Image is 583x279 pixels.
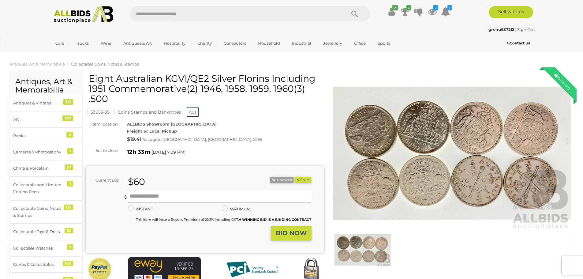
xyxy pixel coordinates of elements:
small: This Item will incur a Buyer's Premium of 22.5% including GST. [136,217,311,222]
a: Sports [374,38,394,48]
strong: grehu6572 [488,27,514,32]
div: 5 [67,244,73,250]
strong: ALLBIDS Showroom [GEOGRAPHIC_DATA] [127,122,217,126]
div: 313 [63,99,73,105]
i: 1 [447,5,452,10]
a: Hospitality [160,38,189,48]
div: Postage [127,135,324,144]
div: Curios & Collectibles [13,261,64,268]
div: 4 [66,132,73,138]
img: Allbids.com.au [50,6,117,23]
a: China & Porcelain 57 [9,160,82,176]
i: 2 [433,5,438,10]
button: Share [294,177,311,183]
strong: $60 [128,176,145,187]
a: Collectable Coins, Notes & Stamps [71,62,139,66]
div: China & Porcelain [13,165,64,172]
a: Wine [97,38,115,48]
a: Books 4 [9,128,82,144]
mark: 53653-35 [87,109,113,115]
a: Jewellery [319,38,346,48]
a: Antiques & Vintage 313 [9,95,82,111]
img: Eight Australian KGVI/QE2 Silver Florins Including 1951 Commemorative(2) 1946, 1958, 1959, 1960(3... [333,77,571,230]
i: 2 [406,5,411,10]
li: Unwatch this item [270,177,293,183]
div: Collectible Watches [13,245,64,252]
a: Collectable and Limited Edition Pens 1 [9,177,82,200]
div: Art [13,116,64,123]
h1: Eight Australian KGVI/QE2 Silver Florins Including 1951 Commemorative(2) 1946, 1958, 1959, 1960(3... [89,74,322,104]
a: Collectable Toys & Dolls 52 [9,224,82,240]
a: Industrial [288,38,315,48]
i: ✔ [392,5,398,10]
a: Computers [220,38,250,48]
a: Cameras & Photography 1 [9,144,82,160]
b: A WINNING BID IS A BINDING CONTRACT [239,217,311,222]
a: Contact Us [507,40,532,47]
div: Winning [548,67,577,96]
a: Office [350,38,370,48]
a: ✔ [387,6,396,17]
button: Unwatch [270,177,293,183]
div: Item location [81,121,122,128]
div: 227 [62,115,73,121]
a: 1 [441,6,450,17]
strong: Freight or Local Pickup [127,129,177,134]
a: Antiques, Art & Memorabilia [9,62,65,66]
a: [GEOGRAPHIC_DATA] [51,48,103,58]
a: Collectible Watches 5 [9,240,82,256]
span: | [515,27,516,32]
div: 131 [64,205,73,210]
span: [DATE] 7:09 PM [151,149,184,155]
div: Collectable Toys & Dolls [13,228,64,235]
a: Sell with us [489,6,533,18]
a: 2 [428,6,437,17]
div: Set to close [81,147,122,154]
strong: BID NOW [276,229,307,237]
button: BID NOW [271,226,312,240]
div: Collectable and Limited Edition Pens [13,181,64,196]
a: Art 227 [9,111,82,127]
a: 53653-35 [87,110,113,115]
div: Collectable Coins, Notes & Stamps [13,205,64,219]
a: 2 [401,6,410,17]
div: 1 [67,181,73,187]
div: 163 [63,261,73,266]
div: Current Bid [86,177,123,184]
div: Antiques & Vintage [13,100,64,107]
span: to [GEOGRAPHIC_DATA], [GEOGRAPHIC_DATA], 2295 [158,137,262,142]
a: Antiques & Art [119,38,156,48]
a: Coins Stamps and Banknotes [114,110,184,115]
strong: $19.41 [127,136,141,142]
button: Search [339,6,370,21]
a: Curios & Collectibles 163 [9,256,82,273]
label: MAXIMUM [222,205,250,213]
a: grehu6572 [488,27,515,32]
a: Sign Out [517,27,535,32]
label: INSTANT [128,205,153,213]
div: 57 [65,164,73,170]
h2: Antiques, Art & Memorabilia [15,77,76,94]
span: ACT [187,107,199,117]
a: Charity [193,38,216,48]
b: Contact Us [507,41,530,45]
a: Collectable Coins, Notes & Stamps 131 [9,200,82,224]
img: Eight Australian KGVI/QE2 Silver Florins Including 1951 Commemorative(2) 1946, 1958, 1959, 1960(3... [334,232,391,268]
div: Books [13,132,64,139]
a: Trucks [72,38,93,48]
mark: Coins Stamps and Banknotes [114,109,184,115]
a: Household [254,38,284,48]
div: 1 [67,148,73,154]
a: Cars [51,38,68,48]
div: 52 [65,228,73,233]
span: ( ) [150,150,185,155]
div: Cameras & Photography [13,149,64,156]
strong: 12h 33m [127,149,150,155]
